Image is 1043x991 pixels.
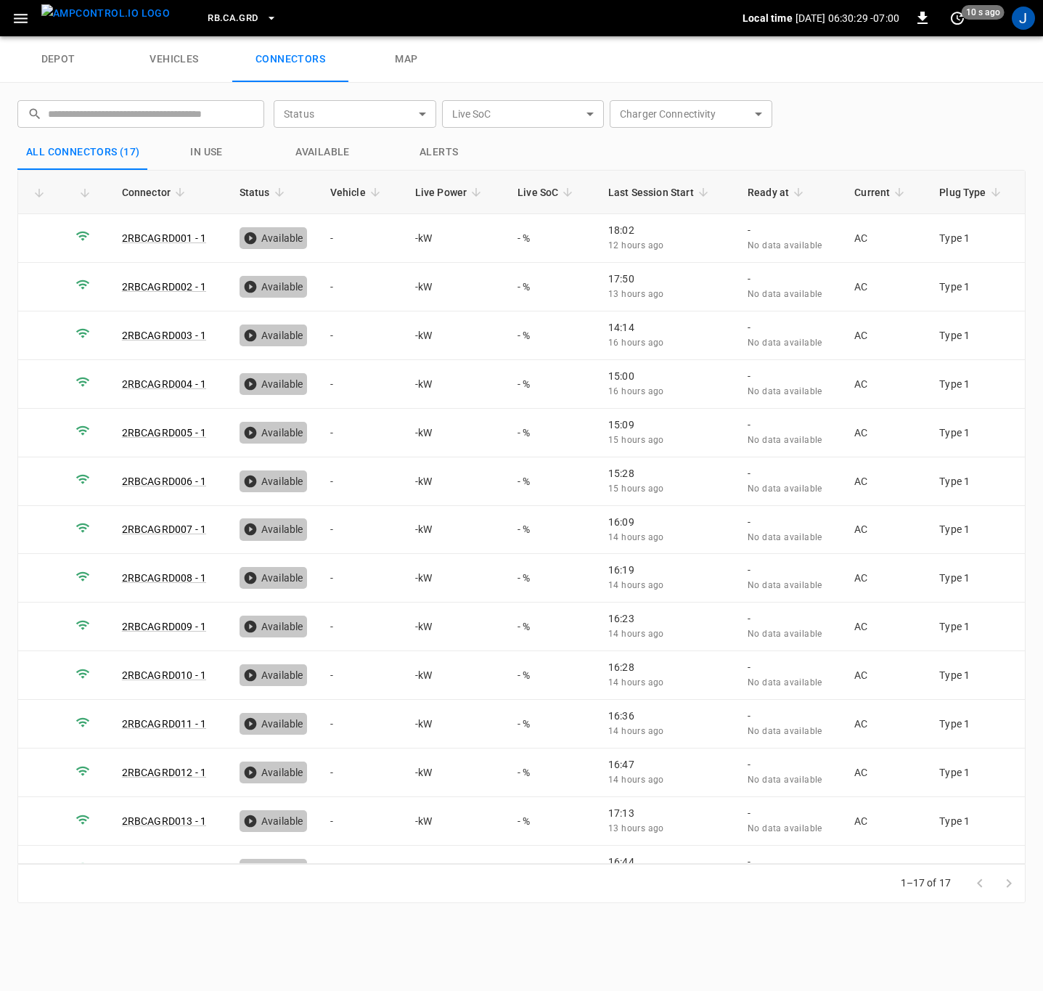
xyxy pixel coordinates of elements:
[404,506,507,555] td: - kW
[404,797,507,846] td: - kW
[748,563,831,577] p: -
[608,823,664,833] span: 13 hours ago
[928,603,1025,651] td: Type 1
[506,603,597,651] td: - %
[748,417,831,432] p: -
[748,726,822,736] span: No data available
[843,311,928,360] td: AC
[748,806,831,820] p: -
[928,700,1025,749] td: Type 1
[122,669,206,681] a: 2RBCAGRD010 - 1
[608,515,724,529] p: 16:09
[608,289,664,299] span: 13 hours ago
[240,518,307,540] div: Available
[946,7,969,30] button: set refresh interval
[506,749,597,797] td: - %
[608,417,724,432] p: 15:09
[506,457,597,506] td: - %
[748,435,822,445] span: No data available
[608,709,724,723] p: 16:36
[608,320,724,335] p: 14:14
[116,36,232,83] a: vehicles
[928,263,1025,311] td: Type 1
[608,563,724,577] p: 16:19
[506,506,597,555] td: - %
[506,700,597,749] td: - %
[748,677,822,688] span: No data available
[608,223,724,237] p: 18:02
[122,523,206,535] a: 2RBCAGRD007 - 1
[748,484,822,494] span: No data available
[748,369,831,383] p: -
[319,457,404,506] td: -
[122,427,206,439] a: 2RBCAGRD005 - 1
[240,810,307,832] div: Available
[608,660,724,674] p: 16:28
[240,373,307,395] div: Available
[404,554,507,603] td: - kW
[608,629,664,639] span: 14 hours ago
[748,660,831,674] p: -
[843,651,928,700] td: AC
[748,823,822,833] span: No data available
[1012,7,1035,30] div: profile-icon
[348,36,465,83] a: map
[240,616,307,637] div: Available
[748,272,831,286] p: -
[608,532,664,542] span: 14 hours ago
[240,422,307,444] div: Available
[506,409,597,457] td: - %
[122,767,206,778] a: 2RBCAGRD012 - 1
[319,311,404,360] td: -
[843,457,928,506] td: AC
[404,457,507,506] td: - kW
[928,846,1025,894] td: Type 1
[748,289,822,299] span: No data available
[122,621,206,632] a: 2RBCAGRD009 - 1
[240,184,289,201] span: Status
[265,135,381,170] button: Available
[843,554,928,603] td: AC
[122,378,206,390] a: 2RBCAGRD004 - 1
[608,757,724,772] p: 16:47
[404,603,507,651] td: - kW
[319,409,404,457] td: -
[843,603,928,651] td: AC
[608,466,724,481] p: 15:28
[608,726,664,736] span: 14 hours ago
[608,611,724,626] p: 16:23
[122,232,206,244] a: 2RBCAGRD001 - 1
[202,4,282,33] button: RB.CA.GRD
[506,214,597,263] td: - %
[608,775,664,785] span: 14 hours ago
[319,554,404,603] td: -
[122,815,206,827] a: 2RBCAGRD013 - 1
[748,611,831,626] p: -
[928,457,1025,506] td: Type 1
[748,338,822,348] span: No data available
[748,466,831,481] p: -
[240,276,307,298] div: Available
[795,11,899,25] p: [DATE] 06:30:29 -07:00
[240,227,307,249] div: Available
[608,338,664,348] span: 16 hours ago
[506,651,597,700] td: - %
[928,311,1025,360] td: Type 1
[319,846,404,894] td: -
[843,797,928,846] td: AC
[319,651,404,700] td: -
[381,135,497,170] button: Alerts
[404,263,507,311] td: - kW
[17,135,149,170] button: All Connectors (17)
[843,846,928,894] td: AC
[608,580,664,590] span: 14 hours ago
[506,311,597,360] td: - %
[928,506,1025,555] td: Type 1
[748,709,831,723] p: -
[748,855,831,869] p: -
[748,240,822,250] span: No data available
[122,330,206,341] a: 2RBCAGRD003 - 1
[843,700,928,749] td: AC
[319,603,404,651] td: -
[122,572,206,584] a: 2RBCAGRD008 - 1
